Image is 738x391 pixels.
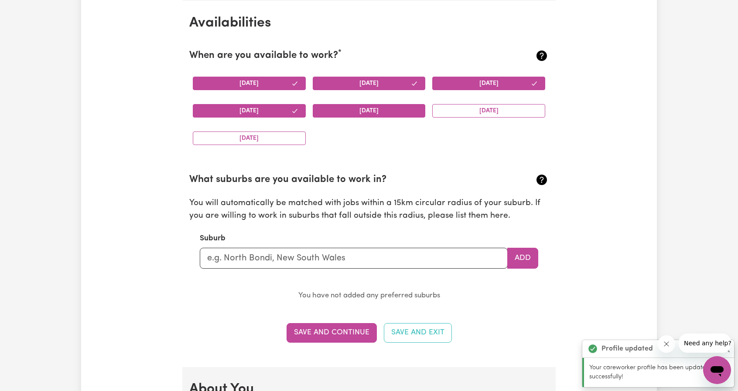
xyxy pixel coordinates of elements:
h2: When are you available to work? [189,50,489,62]
iframe: Message from company [679,334,731,353]
h2: What suburbs are you available to work in? [189,174,489,186]
small: You have not added any preferred suburbs [298,292,440,299]
button: [DATE] [432,104,545,118]
span: Need any help? [5,6,53,13]
button: [DATE] [313,104,426,118]
iframe: Button to launch messaging window [703,356,731,384]
input: e.g. North Bondi, New South Wales [200,248,508,269]
p: You will automatically be matched with jobs within a 15km circular radius of your suburb. If you ... [189,197,549,222]
button: Save and Exit [384,323,452,342]
button: Add to preferred suburbs [507,248,538,269]
button: [DATE] [193,131,306,145]
iframe: Close message [658,335,675,353]
label: Suburb [200,233,225,244]
strong: Profile updated [601,344,653,354]
button: [DATE] [313,77,426,90]
button: [DATE] [432,77,545,90]
button: [DATE] [193,104,306,118]
button: Save and Continue [287,323,377,342]
h2: Availabilities [189,15,549,31]
button: [DATE] [193,77,306,90]
p: Your careworker profile has been updated successfully! [589,363,729,382]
